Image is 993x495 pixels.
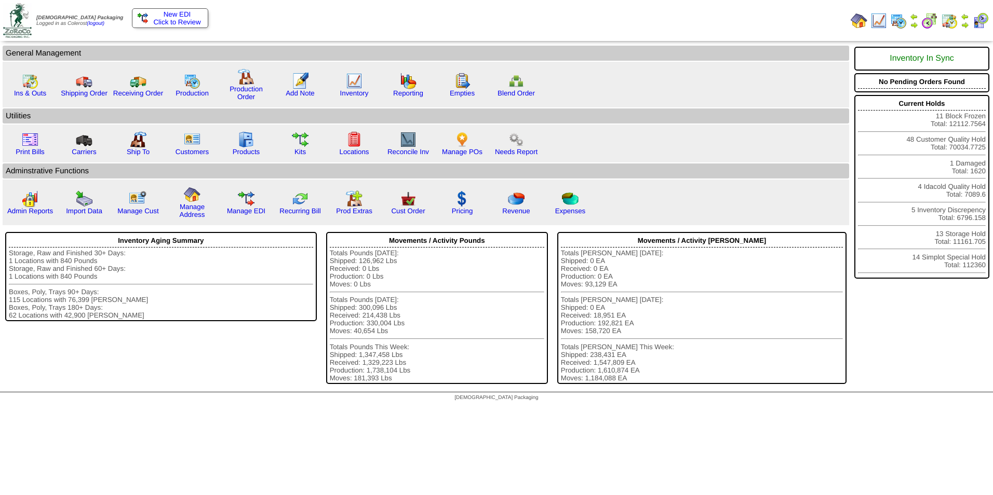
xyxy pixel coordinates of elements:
a: (logout) [87,21,104,26]
span: [DEMOGRAPHIC_DATA] Packaging [36,15,123,21]
img: arrowright.gif [910,21,918,29]
img: graph.gif [400,73,417,89]
td: Utilities [3,108,849,123]
img: network.png [508,73,525,89]
img: prodextras.gif [346,190,363,207]
img: line_graph.gif [346,73,363,89]
img: truck.gif [76,73,92,89]
img: po.png [454,131,471,148]
img: calendarprod.gif [184,73,200,89]
a: Inventory [340,89,369,97]
a: Locations [339,148,369,156]
img: import.gif [76,190,92,207]
a: Ship To [127,148,150,156]
td: General Management [3,46,849,61]
a: Ins & Outs [14,89,46,97]
img: workflow.gif [292,131,308,148]
a: Reporting [393,89,423,97]
span: Logged in as Colerost [36,15,123,26]
div: 11 Block Frozen Total: 12112.7564 48 Customer Quality Hold Total: 70034.7725 1 Damaged Total: 162... [854,95,989,279]
img: graph2.png [22,190,38,207]
img: truck3.gif [76,131,92,148]
img: cabinet.gif [238,131,254,148]
a: Carriers [72,148,96,156]
img: arrowleft.gif [961,12,969,21]
a: Products [233,148,260,156]
a: Reconcile Inv [387,148,429,156]
img: line_graph.gif [870,12,887,29]
a: Admin Reports [7,207,53,215]
img: locations.gif [346,131,363,148]
img: calendarinout.gif [22,73,38,89]
a: Shipping Order [61,89,108,97]
a: Add Note [286,89,315,97]
img: home.gif [184,186,200,203]
a: Manage Cust [117,207,158,215]
img: workorder.gif [454,73,471,89]
a: Blend Order [498,89,535,97]
span: New EDI [164,10,191,18]
img: pie_chart.png [508,190,525,207]
a: New EDI Click to Review [138,10,203,26]
img: calendarprod.gif [890,12,907,29]
a: Production Order [230,85,263,101]
a: Production [176,89,209,97]
a: Pricing [452,207,473,215]
img: arrowleft.gif [910,12,918,21]
a: Cust Order [391,207,425,215]
div: No Pending Orders Found [858,75,986,89]
img: dollar.gif [454,190,471,207]
img: cust_order.png [400,190,417,207]
a: Manage Address [180,203,205,218]
img: home.gif [851,12,867,29]
div: Movements / Activity Pounds [330,234,544,247]
div: Current Holds [858,97,986,111]
span: Click to Review [138,18,203,26]
a: Expenses [555,207,586,215]
img: pie_chart2.png [562,190,579,207]
img: managecust.png [129,190,148,207]
div: Storage, Raw and Finished 30+ Days: 1 Locations with 840 Pounds Storage, Raw and Finished 60+ Day... [9,249,313,319]
a: Manage EDI [227,207,265,215]
img: line_graph2.gif [400,131,417,148]
div: Totals Pounds [DATE]: Shipped: 126,962 Lbs Received: 0 Lbs Production: 0 Lbs Moves: 0 Lbs Totals ... [330,249,544,382]
img: ediSmall.gif [138,13,148,23]
img: workflow.png [508,131,525,148]
a: Recurring Bill [279,207,320,215]
a: Revenue [502,207,530,215]
img: calendarinout.gif [941,12,958,29]
img: invoice2.gif [22,131,38,148]
img: customers.gif [184,131,200,148]
img: calendarblend.gif [921,12,938,29]
a: Needs Report [495,148,538,156]
img: arrowright.gif [961,21,969,29]
img: orders.gif [292,73,308,89]
div: Totals [PERSON_NAME] [DATE]: Shipped: 0 EA Received: 0 EA Production: 0 EA Moves: 93,129 EA Total... [561,249,843,382]
a: Receiving Order [113,89,163,97]
a: Import Data [66,207,102,215]
span: [DEMOGRAPHIC_DATA] Packaging [454,395,538,401]
td: Adminstrative Functions [3,163,849,178]
div: Inventory In Sync [858,49,986,68]
img: truck2.gif [130,73,146,89]
a: Prod Extras [336,207,372,215]
img: factory2.gif [130,131,146,148]
a: Kits [294,148,306,156]
a: Empties [450,89,475,97]
a: Manage POs [442,148,482,156]
a: Customers [176,148,209,156]
img: calendarcustomer.gif [972,12,989,29]
a: Print Bills [16,148,45,156]
img: factory.gif [238,68,254,85]
div: Movements / Activity [PERSON_NAME] [561,234,843,247]
img: edi.gif [238,190,254,207]
img: zoroco-logo-small.webp [3,3,32,38]
div: Inventory Aging Summary [9,234,313,247]
img: reconcile.gif [292,190,308,207]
